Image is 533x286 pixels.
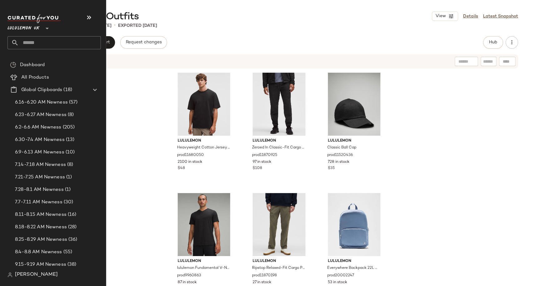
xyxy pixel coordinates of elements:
[248,73,310,136] img: LM5BCVS_0001_1
[253,259,305,264] span: lululemon
[173,193,235,256] img: LM3BUMS_0001_1
[178,280,197,285] span: 87 in stock
[15,271,58,279] span: [PERSON_NAME]
[67,211,76,218] span: (16)
[328,159,349,165] span: 728 in stock
[328,259,381,264] span: lululemon
[62,249,72,256] span: (55)
[253,166,262,171] span: $108
[173,73,235,136] img: LM3FBSS_0001_1
[65,174,72,181] span: (1)
[483,13,518,20] a: Latest Snapshot
[253,280,271,285] span: 27 in stock
[253,159,271,165] span: 97 in stock
[118,22,157,29] p: Exported [DATE]
[15,186,64,193] span: 7.28-8.1 AM Newness
[435,14,446,19] span: View
[248,193,310,256] img: LM5BA2S_045739_1
[253,138,305,144] span: lululemon
[15,161,66,168] span: 7.14-7.18 AM Newness
[327,145,356,151] span: Classic Ball Cap
[177,273,201,279] span: prod9960863
[177,265,230,271] span: lululemon Fundamental V-Neck T-Shirt
[7,21,40,32] span: Lululemon UK
[489,40,497,45] span: Hub
[15,111,67,119] span: 6.23-6.27 AM Newness
[327,273,354,279] span: prod20002247
[66,161,73,168] span: (8)
[66,261,76,268] span: (38)
[7,272,12,277] img: svg%3e
[64,149,75,156] span: (10)
[323,193,386,256] img: LU9CGLS_070708_1
[432,12,458,21] button: View
[15,99,68,106] span: 6.16-6.20 AM Newness
[463,13,478,20] a: Details
[252,273,277,279] span: prod11870198
[15,174,65,181] span: 7.21-7.25 AM Newness
[15,249,62,256] span: 8.4-8.8 AM Newness
[67,111,74,119] span: (8)
[15,199,62,206] span: 7.7-7.11 AM Newness
[68,99,78,106] span: (57)
[252,145,305,151] span: Zeroed In Classic-Fit Cargo Jogger Regular
[178,138,230,144] span: lululemon
[21,86,62,94] span: Global Clipboards
[21,74,49,81] span: All Products
[7,14,61,23] img: cfy_white_logo.C9jOOHJF.svg
[328,166,335,171] span: $35
[252,265,305,271] span: Ripstop Relaxed-Fit Cargo Pant Regular
[15,211,67,218] span: 8.11-8.15 AM Newness
[15,236,67,243] span: 8.25-8.29 AM Newness
[15,261,66,268] span: 9.15-9.19 AM Newness
[178,259,230,264] span: lululemon
[328,138,381,144] span: lululemon
[10,62,16,68] img: svg%3e
[15,124,62,131] span: 6.2-6.6 AM Newness
[15,136,65,143] span: 6.30-7.4 AM Newness
[62,86,72,94] span: (18)
[126,40,162,45] span: Request changes
[120,36,167,49] button: Request changes
[178,159,202,165] span: 2100 in stock
[64,186,71,193] span: (1)
[177,153,204,158] span: prod11680050
[15,149,64,156] span: 6.9-6.13 AM Newness
[252,153,277,158] span: prod11870925
[65,136,75,143] span: (13)
[178,166,185,171] span: $48
[67,236,77,243] span: (36)
[323,73,386,136] img: LU9BUMS_0001_1
[20,61,45,69] span: Dashboard
[67,224,77,231] span: (28)
[177,145,230,151] span: Heavyweight Cotton Jersey T-Shirt
[62,124,75,131] span: (205)
[483,36,503,49] button: Hub
[327,153,353,158] span: prod11520436
[62,199,73,206] span: (30)
[328,280,347,285] span: 53 in stock
[15,224,67,231] span: 8.18-8.22 AM Newness
[114,22,116,29] span: •
[327,265,380,271] span: Everywhere Backpack 22L Metal Hardware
